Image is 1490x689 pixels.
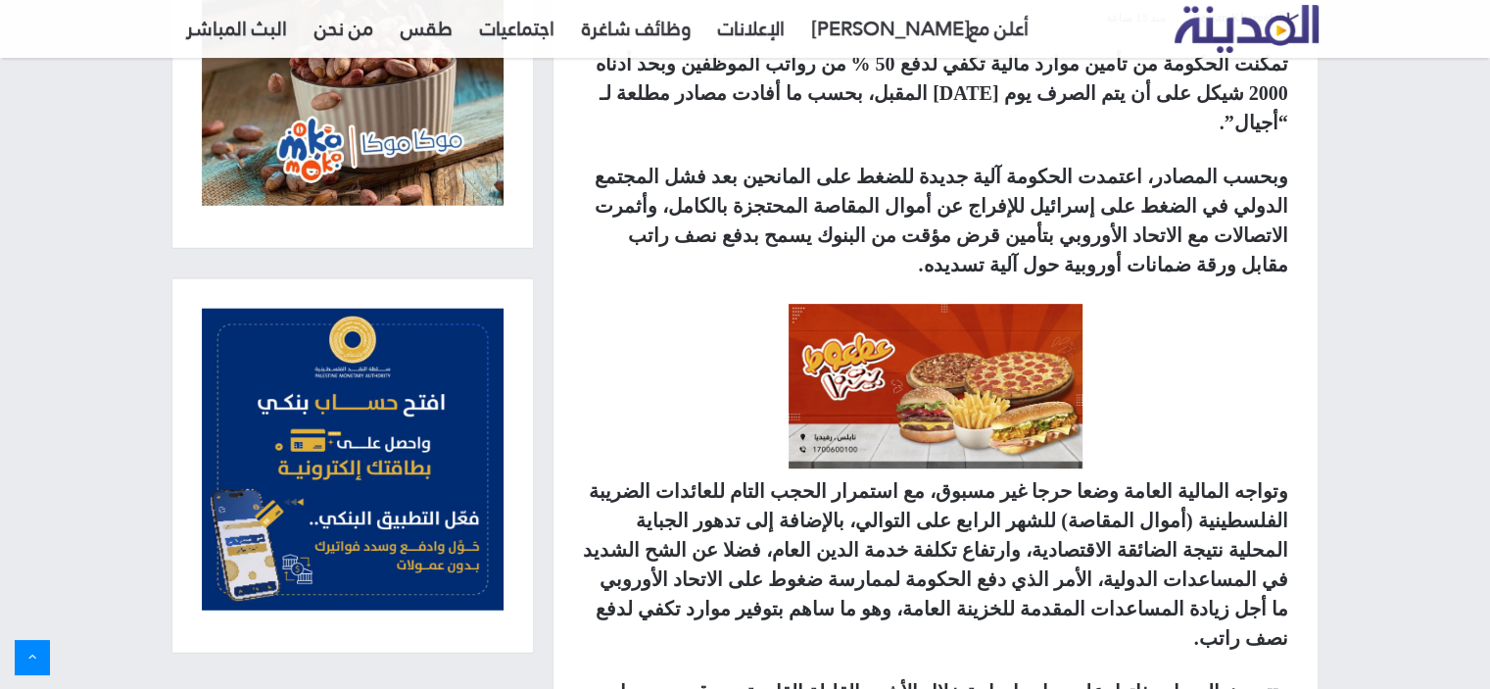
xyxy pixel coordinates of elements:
[1175,6,1319,54] a: تلفزيون المدينة
[1175,5,1319,53] img: تلفزيون المدينة
[596,53,1288,133] strong: تمكنت الحكومة من تأمين موارد مالية تكفي لدفع 50 % من رواتب الموظفين وبحد أدناه 2000 شيكل على أن ي...
[595,166,1288,275] strong: وبحسب المصادر، اعتمدت الحكومة آلية جديدة للضغط على المانحين بعد فشل المجتمع الدولي في الضغط على إ...
[583,480,1288,649] strong: وتواجه المالية العامة وضعا حرجا غير مسبوق، مع استمرار الحجب التام للعائدات الضريبة الفلسطينية (أم...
